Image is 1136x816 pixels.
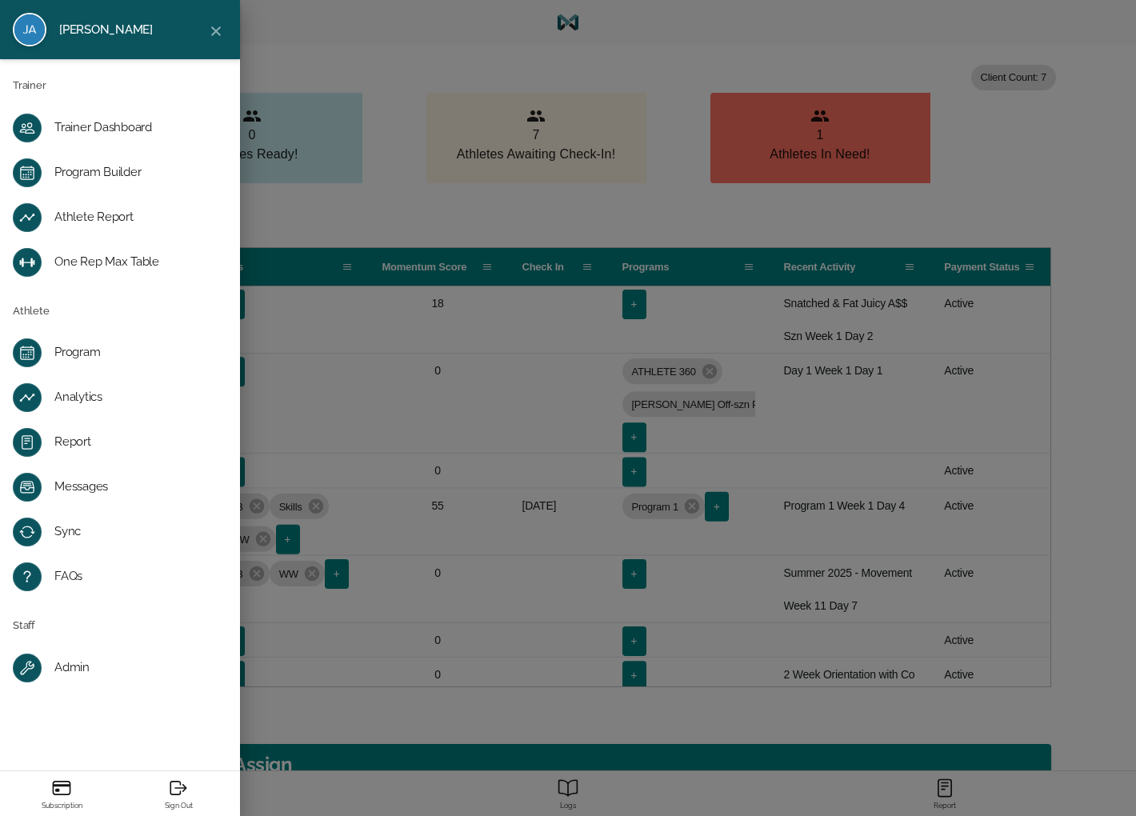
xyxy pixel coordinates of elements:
div: Program [54,345,211,361]
button: Sign outSign Out [120,771,237,816]
ion-icon: Subscription [51,778,72,798]
img: Avatar [13,13,46,46]
ion-icon: close [207,22,225,40]
div: Trainer Dashboard [54,120,211,136]
ion-icon: FAQs [19,660,35,676]
div: Messages [54,479,211,495]
ion-icon: Program [19,165,35,181]
strong: Subscription [22,802,101,810]
div: FAQs [54,569,211,585]
ion-icon: One Rep Max [19,254,35,270]
ion-icon: Sign out [168,778,189,798]
strong: [PERSON_NAME] [59,22,179,38]
div: Athlete Report [54,210,211,226]
div: Sync [54,524,211,540]
button: close [200,15,232,47]
strong: Sign Out [139,802,218,810]
ion-icon: Program [19,345,35,361]
span: Athlete [13,303,49,319]
div: Program Builder [54,165,211,181]
ion-icon: Messages [19,479,35,495]
div: One Rep Max Table [54,254,211,270]
span: Staff [13,618,34,634]
ion-icon: Athlete Report [19,210,35,226]
ion-icon: Sync [19,524,35,540]
ion-icon: FAQs [19,120,35,136]
span: Trainer [13,78,46,94]
div: Analytics [54,390,211,406]
ion-icon: My Report [19,390,35,406]
ion-icon: FAQs [19,569,35,585]
div: Admin [54,660,211,676]
ion-icon: My Report [19,434,35,450]
div: Report [54,434,211,450]
button: SubscriptionSubscription [3,771,120,816]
